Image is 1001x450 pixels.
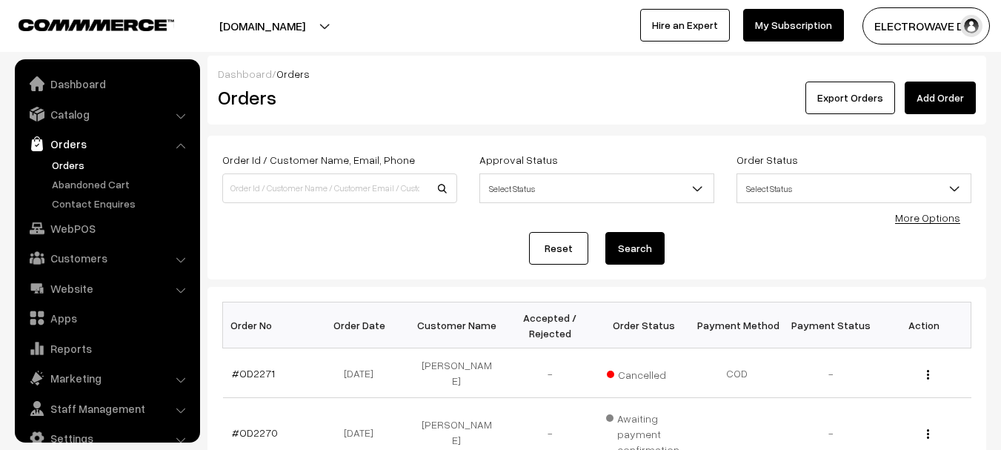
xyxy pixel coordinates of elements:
[479,173,714,203] span: Select Status
[503,302,596,348] th: Accepted / Rejected
[19,130,195,157] a: Orders
[19,19,174,30] img: COMMMERCE
[19,335,195,362] a: Reports
[48,157,195,173] a: Orders
[479,152,558,168] label: Approval Status
[640,9,730,42] a: Hire an Expert
[737,176,971,202] span: Select Status
[410,302,503,348] th: Customer Name
[784,302,877,348] th: Payment Status
[232,367,275,380] a: #OD2271
[895,211,960,224] a: More Options
[605,232,665,265] button: Search
[905,82,976,114] a: Add Order
[743,9,844,42] a: My Subscription
[736,152,798,168] label: Order Status
[276,67,310,80] span: Orders
[691,302,784,348] th: Payment Method
[877,302,971,348] th: Action
[927,429,929,439] img: Menu
[223,302,316,348] th: Order No
[805,82,895,114] button: Export Orders
[218,86,456,109] h2: Orders
[19,395,195,422] a: Staff Management
[222,152,415,168] label: Order Id / Customer Name, Email, Phone
[607,363,681,383] span: Cancelled
[19,15,148,33] a: COMMMERCE
[19,70,195,97] a: Dashboard
[48,176,195,192] a: Abandoned Cart
[218,66,976,82] div: /
[222,173,457,203] input: Order Id / Customer Name / Customer Email / Customer Phone
[960,15,982,37] img: user
[19,101,195,128] a: Catalog
[927,370,929,380] img: Menu
[19,305,195,331] a: Apps
[316,302,410,348] th: Order Date
[19,215,195,242] a: WebPOS
[316,348,410,398] td: [DATE]
[529,232,588,265] a: Reset
[167,7,357,44] button: [DOMAIN_NAME]
[597,302,691,348] th: Order Status
[232,426,278,439] a: #OD2270
[410,348,503,398] td: [PERSON_NAME]
[19,245,195,271] a: Customers
[480,176,714,202] span: Select Status
[19,275,195,302] a: Website
[503,348,596,398] td: -
[862,7,990,44] button: ELECTROWAVE DE…
[218,67,272,80] a: Dashboard
[19,365,195,391] a: Marketing
[784,348,877,398] td: -
[736,173,971,203] span: Select Status
[48,196,195,211] a: Contact Enquires
[691,348,784,398] td: COD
